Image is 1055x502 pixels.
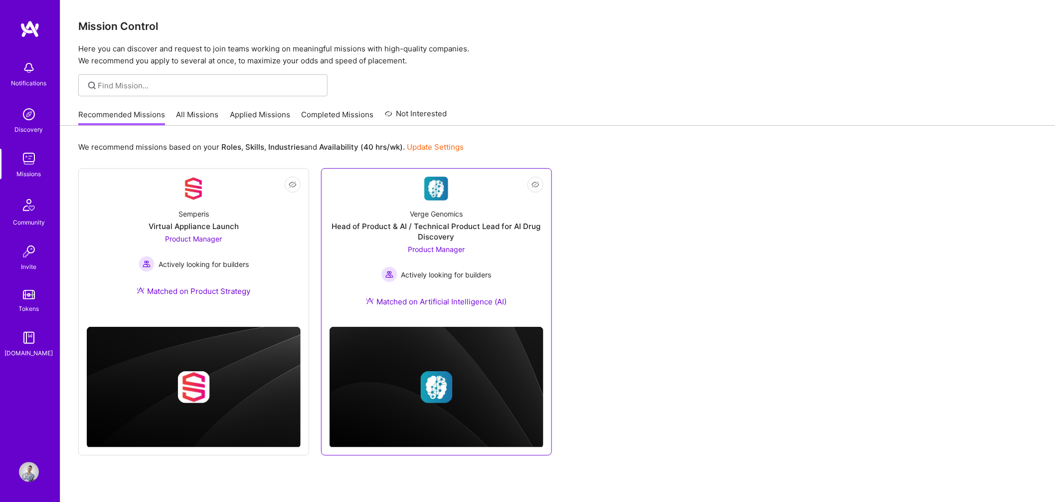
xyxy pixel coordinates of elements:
[21,261,37,272] div: Invite
[268,142,304,152] b: Industries
[181,177,205,201] img: Company Logo
[137,286,145,294] img: Ateam Purple Icon
[178,209,209,219] div: Semperis
[408,245,465,253] span: Product Manager
[87,177,301,308] a: Company LogoSemperisVirtual Appliance LaunchProduct Manager Actively looking for buildersActively...
[19,58,39,78] img: bell
[410,209,463,219] div: Verge Genomics
[407,142,464,152] a: Update Settings
[87,327,301,448] img: cover
[5,348,53,358] div: [DOMAIN_NAME]
[23,290,35,299] img: tokens
[424,177,448,201] img: Company Logo
[330,177,543,319] a: Company LogoVerge GenomicsHead of Product & AI / Technical Product Lead for AI Drug DiscoveryProd...
[19,149,39,169] img: teamwork
[159,259,249,269] span: Actively looking for builders
[165,235,222,243] span: Product Manager
[330,327,543,448] img: cover
[176,109,219,126] a: All Missions
[149,221,239,232] div: Virtual Appliance Launch
[366,296,507,307] div: Matched on Artificial Intelligence (AI)
[13,217,45,228] div: Community
[366,297,374,305] img: Ateam Purple Icon
[11,78,47,88] div: Notifications
[19,462,39,482] img: User Avatar
[19,242,39,261] img: Invite
[78,43,1037,67] p: Here you can discover and request to join teams working on meaningful missions with high-quality ...
[19,328,39,348] img: guide book
[319,142,403,152] b: Availability (40 hrs/wk)
[330,221,543,242] div: Head of Product & AI / Technical Product Lead for AI Drug Discovery
[139,256,155,272] img: Actively looking for builders
[289,181,297,189] i: icon EyeClosed
[531,181,539,189] i: icon EyeClosed
[401,269,492,280] span: Actively looking for builders
[302,109,374,126] a: Completed Missions
[381,266,397,282] img: Actively looking for builders
[86,80,98,91] i: icon SearchGrey
[385,108,447,126] a: Not Interested
[420,371,452,403] img: Company logo
[15,124,43,135] div: Discovery
[20,20,40,38] img: logo
[19,104,39,124] img: discovery
[78,20,1037,32] h3: Mission Control
[17,169,41,179] div: Missions
[221,142,241,152] b: Roles
[16,462,41,482] a: User Avatar
[230,109,290,126] a: Applied Missions
[137,286,250,296] div: Matched on Product Strategy
[78,142,464,152] p: We recommend missions based on your , , and .
[17,193,41,217] img: Community
[177,371,209,403] img: Company logo
[78,109,165,126] a: Recommended Missions
[19,303,39,314] div: Tokens
[245,142,264,152] b: Skills
[98,80,320,91] input: Find Mission...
